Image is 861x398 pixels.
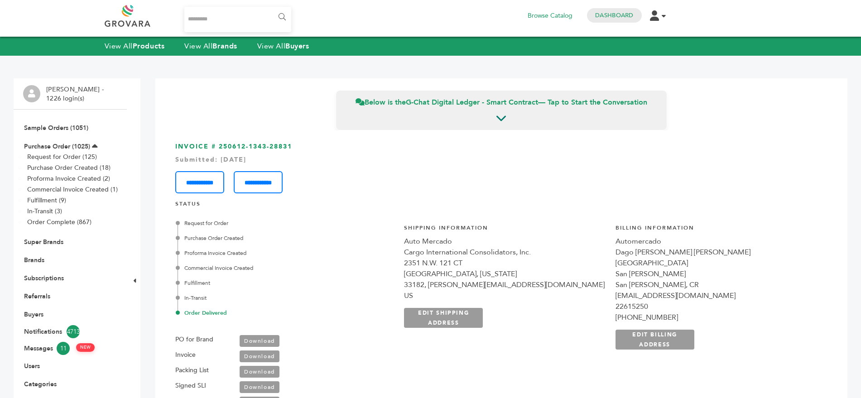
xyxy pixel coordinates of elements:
[285,41,309,51] strong: Buyers
[404,224,606,236] h4: Shipping Information
[24,256,44,264] a: Brands
[184,7,292,32] input: Search...
[67,325,80,338] span: 4713
[616,330,694,350] a: EDIT BILLING ADDRESS
[616,258,818,269] div: [GEOGRAPHIC_DATA]
[24,124,88,132] a: Sample Orders (1051)
[24,310,43,319] a: Buyers
[240,366,279,378] a: Download
[24,362,40,370] a: Users
[616,236,818,247] div: Automercado
[27,185,118,194] a: Commercial Invoice Created (1)
[175,365,209,376] label: Packing List
[404,258,606,269] div: 2351 N.W. 121 CT
[175,380,206,391] label: Signed SLI
[178,249,394,257] div: Proforma Invoice Created
[404,247,606,258] div: Cargo International Consolidators, Inc.
[27,174,110,183] a: Proforma Invoice Created (2)
[133,41,164,51] strong: Products
[178,294,394,302] div: In-Transit
[178,219,394,227] div: Request for Order
[57,342,70,355] span: 11
[616,290,818,301] div: [EMAIL_ADDRESS][DOMAIN_NAME]
[76,343,95,352] span: NEW
[184,41,237,51] a: View AllBrands
[178,264,394,272] div: Commercial Invoice Created
[27,218,91,226] a: Order Complete (867)
[27,153,97,161] a: Request for Order (125)
[404,279,606,301] div: 33182, [PERSON_NAME][EMAIL_ADDRESS][DOMAIN_NAME] US
[240,335,279,347] a: Download
[24,325,116,338] a: Notifications4713
[24,380,57,388] a: Categories
[616,301,818,312] div: 22615250
[240,350,279,362] a: Download
[24,342,116,355] a: Messages11 NEW
[212,41,237,51] strong: Brands
[178,279,394,287] div: Fulfillment
[24,274,64,283] a: Subscriptions
[175,350,196,360] label: Invoice
[257,41,309,51] a: View AllBuyers
[616,224,818,236] h4: Billing Information
[240,381,279,393] a: Download
[595,11,633,19] a: Dashboard
[175,155,827,164] div: Submitted: [DATE]
[175,334,213,345] label: PO for Brand
[616,312,818,323] div: [PHONE_NUMBER]
[24,238,63,246] a: Super Brands
[406,97,538,107] strong: G-Chat Digital Ledger - Smart Contract
[178,234,394,242] div: Purchase Order Created
[175,200,827,212] h4: STATUS
[178,309,394,317] div: Order Delivered
[404,269,606,279] div: [GEOGRAPHIC_DATA], [US_STATE]
[404,236,606,247] div: Auto Mercado
[24,142,90,151] a: Purchase Order (1025)
[616,279,818,290] div: San [PERSON_NAME], CR
[616,247,818,258] div: Dago [PERSON_NAME] [PERSON_NAME]
[46,85,106,103] li: [PERSON_NAME] - 1226 login(s)
[27,163,111,172] a: Purchase Order Created (18)
[27,196,66,205] a: Fulfillment (9)
[27,207,62,216] a: In-Transit (3)
[175,142,827,193] h3: INVOICE # 250612-1343-28831
[23,85,40,102] img: profile.png
[356,97,647,107] span: Below is the — Tap to Start the Conversation
[404,308,483,328] a: EDIT SHIPPING ADDRESS
[616,269,818,279] div: San [PERSON_NAME]
[528,11,572,21] a: Browse Catalog
[24,292,50,301] a: Referrals
[105,41,165,51] a: View AllProducts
